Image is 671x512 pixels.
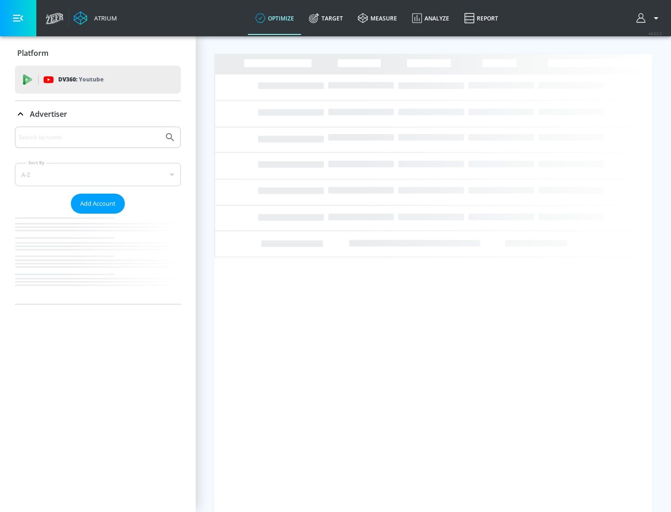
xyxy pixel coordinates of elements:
[74,11,117,25] a: Atrium
[19,131,160,143] input: Search by name
[350,1,404,35] a: measure
[17,48,48,58] p: Platform
[15,214,181,304] nav: list of Advertiser
[15,127,181,304] div: Advertiser
[649,31,662,36] span: v 4.22.2
[15,66,181,94] div: DV360: Youtube
[71,194,125,214] button: Add Account
[457,1,506,35] a: Report
[404,1,457,35] a: Analyze
[15,101,181,127] div: Advertiser
[15,40,181,66] div: Platform
[27,160,47,166] label: Sort By
[301,1,350,35] a: Target
[79,74,103,84] p: Youtube
[58,74,103,85] p: DV360:
[30,109,67,119] p: Advertiser
[15,163,181,186] div: A-Z
[90,14,117,22] div: Atrium
[80,198,116,209] span: Add Account
[248,1,301,35] a: optimize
